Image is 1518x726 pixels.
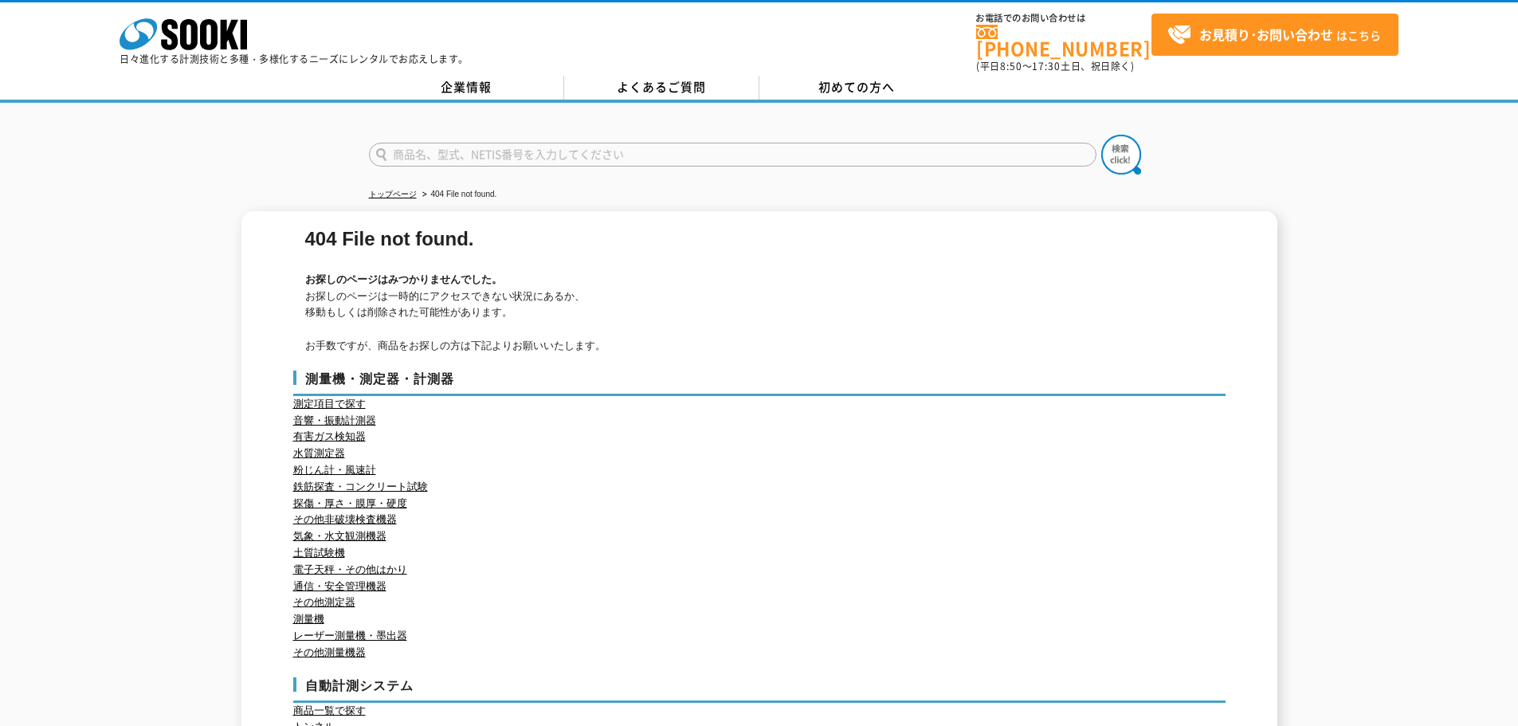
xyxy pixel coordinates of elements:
a: その他測量機器 [293,646,366,658]
a: その他測定器 [293,596,355,608]
input: 商品名、型式、NETIS番号を入力してください [369,143,1096,167]
li: 404 File not found. [419,186,497,203]
h3: 測量機・測定器・計測器 [293,371,1226,396]
a: 有害ガス検知器 [293,430,366,442]
a: よくあるご質問 [564,76,759,100]
a: 鉄筋探査・コンクリート試験 [293,481,428,493]
span: はこちら [1167,23,1381,47]
p: お探しのページは一時的にアクセスできない状況にあるか、 移動もしくは削除された可能性があります。 お手数ですが、商品をお探しの方は下記よりお願いいたします。 [305,288,1218,355]
a: 測定項目で探す [293,398,366,410]
h1: 404 File not found. [305,231,1218,248]
a: その他非破壊検査機器 [293,513,397,525]
a: 粉じん計・風速計 [293,464,376,476]
a: 通信・安全管理機器 [293,580,386,592]
a: 電子天秤・その他はかり [293,563,407,575]
h3: 自動計測システム [293,677,1226,703]
span: お電話でのお問い合わせは [976,14,1151,23]
a: 水質測定器 [293,447,345,459]
a: お見積り･お問い合わせはこちら [1151,14,1398,56]
a: トップページ [369,190,417,198]
a: [PHONE_NUMBER] [976,25,1151,57]
span: 初めての方へ [818,78,895,96]
a: 測量機 [293,613,324,625]
a: レーザー測量機・墨出器 [293,630,407,642]
a: 商品一覧で探す [293,704,366,716]
h2: お探しのページはみつかりませんでした。 [305,272,1218,288]
a: 探傷・厚さ・膜厚・硬度 [293,497,407,509]
span: 8:50 [1000,59,1022,73]
p: 日々進化する計測技術と多種・多様化するニーズにレンタルでお応えします。 [120,54,469,64]
span: 17:30 [1032,59,1061,73]
strong: お見積り･お問い合わせ [1199,25,1333,44]
a: 企業情報 [369,76,564,100]
a: 音響・振動計測器 [293,414,376,426]
span: (平日 ～ 土日、祝日除く) [976,59,1134,73]
a: 気象・水文観測機器 [293,530,386,542]
a: 初めての方へ [759,76,955,100]
a: 土質試験機 [293,547,345,559]
img: btn_search.png [1101,135,1141,175]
